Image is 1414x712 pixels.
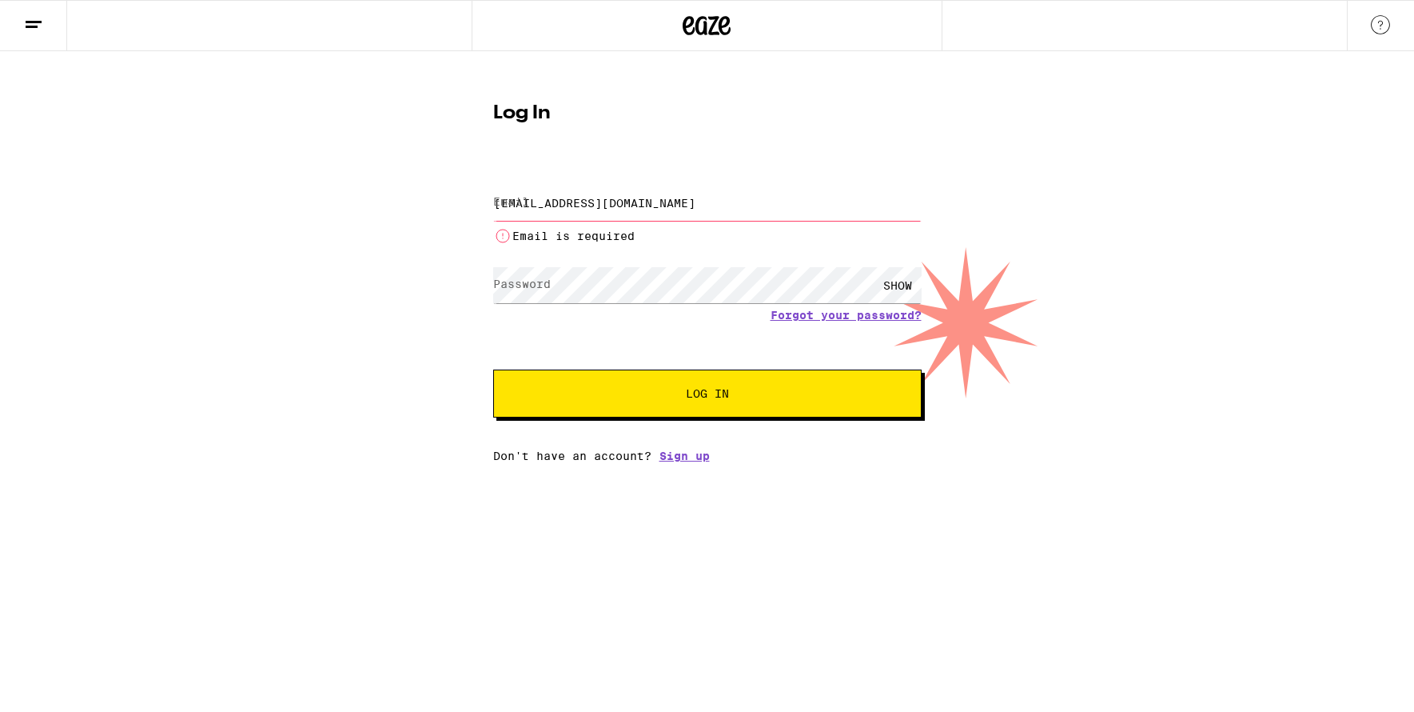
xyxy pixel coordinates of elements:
[493,226,922,246] li: Email is required
[10,11,115,24] span: Hi. Need any help?
[659,450,710,462] a: Sign up
[493,195,529,208] label: Email
[493,104,922,123] h1: Log In
[493,450,922,462] div: Don't have an account?
[771,309,922,322] a: Forgot your password?
[493,370,922,418] button: Log In
[493,278,551,290] label: Password
[493,185,922,221] input: Email
[874,267,922,303] div: SHOW
[686,388,729,399] span: Log In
